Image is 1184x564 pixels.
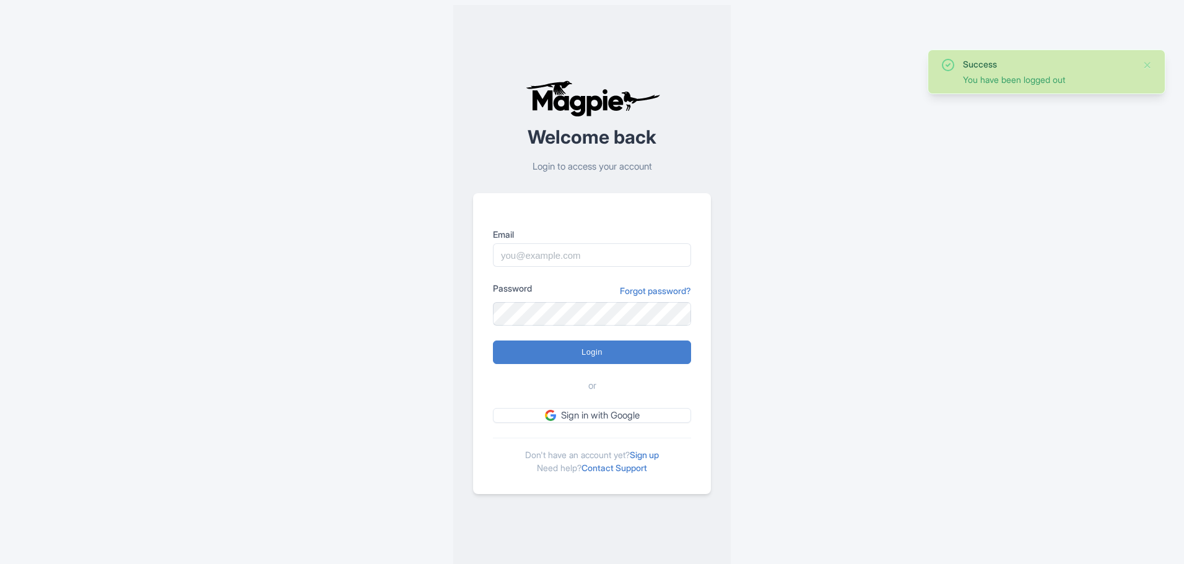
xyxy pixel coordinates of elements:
[493,228,691,241] label: Email
[620,284,691,297] a: Forgot password?
[473,127,711,147] h2: Welcome back
[493,243,691,267] input: you@example.com
[473,160,711,174] p: Login to access your account
[963,58,1133,71] div: Success
[545,410,556,421] img: google.svg
[493,341,691,364] input: Login
[963,73,1133,86] div: You have been logged out
[581,462,647,473] a: Contact Support
[523,80,662,117] img: logo-ab69f6fb50320c5b225c76a69d11143b.png
[493,408,691,423] a: Sign in with Google
[588,379,596,393] span: or
[493,282,532,295] label: Password
[1143,58,1152,72] button: Close
[630,449,659,460] a: Sign up
[493,438,691,474] div: Don't have an account yet? Need help?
